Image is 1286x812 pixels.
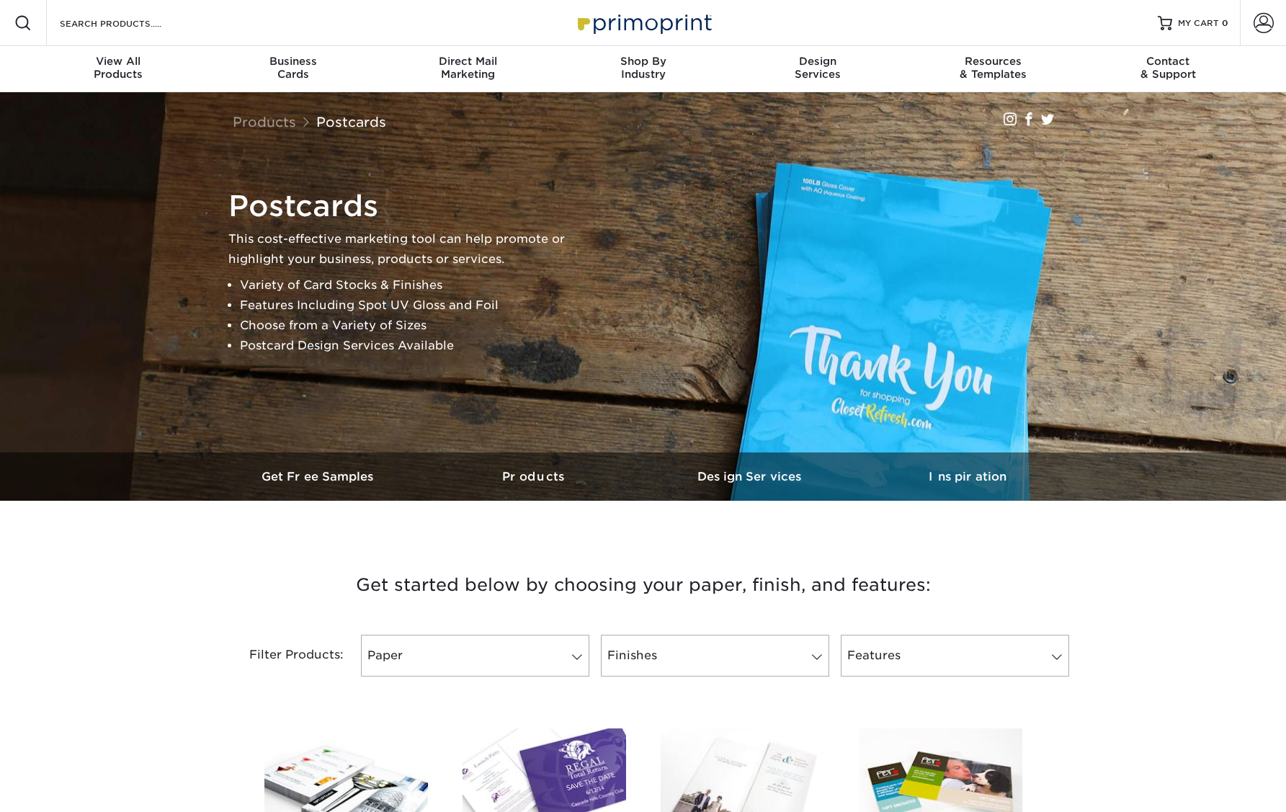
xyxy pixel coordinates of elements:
input: SEARCH PRODUCTS..... [58,14,199,32]
span: View All [31,55,206,68]
p: This cost-effective marketing tool can help promote or highlight your business, products or servi... [228,229,589,269]
li: Choose from a Variety of Sizes [240,316,589,336]
div: Services [731,55,906,81]
span: Design [731,55,906,68]
span: Resources [906,55,1081,68]
a: Direct MailMarketing [380,46,555,92]
li: Postcard Design Services Available [240,336,589,356]
a: Design Services [643,452,859,501]
span: MY CART [1178,17,1219,30]
span: Business [205,55,380,68]
a: Products [427,452,643,501]
a: Finishes [601,635,829,677]
a: Resources& Templates [906,46,1081,92]
h3: Design Services [643,470,859,483]
a: Contact& Support [1081,46,1256,92]
div: & Support [1081,55,1256,81]
a: DesignServices [731,46,906,92]
span: Direct Mail [380,55,555,68]
h3: Get Free Samples [211,470,427,483]
a: View AllProducts [31,46,206,92]
div: Marketing [380,55,555,81]
div: Filter Products: [211,635,355,677]
h3: Inspiration [859,470,1076,483]
a: Products [233,114,296,130]
h3: Products [427,470,643,483]
a: Paper [361,635,589,677]
div: Industry [555,55,731,81]
a: Get Free Samples [211,452,427,501]
a: BusinessCards [205,46,380,92]
a: Features [841,635,1069,677]
li: Features Including Spot UV Gloss and Foil [240,295,589,316]
div: Cards [205,55,380,81]
a: Postcards [316,114,386,130]
img: Primoprint [571,7,715,38]
span: Shop By [555,55,731,68]
li: Variety of Card Stocks & Finishes [240,275,589,295]
h3: Get started below by choosing your paper, finish, and features: [222,553,1065,617]
div: Products [31,55,206,81]
a: Inspiration [859,452,1076,501]
div: & Templates [906,55,1081,81]
span: Contact [1081,55,1256,68]
h1: Postcards [228,189,589,223]
span: 0 [1222,18,1228,28]
a: Shop ByIndustry [555,46,731,92]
